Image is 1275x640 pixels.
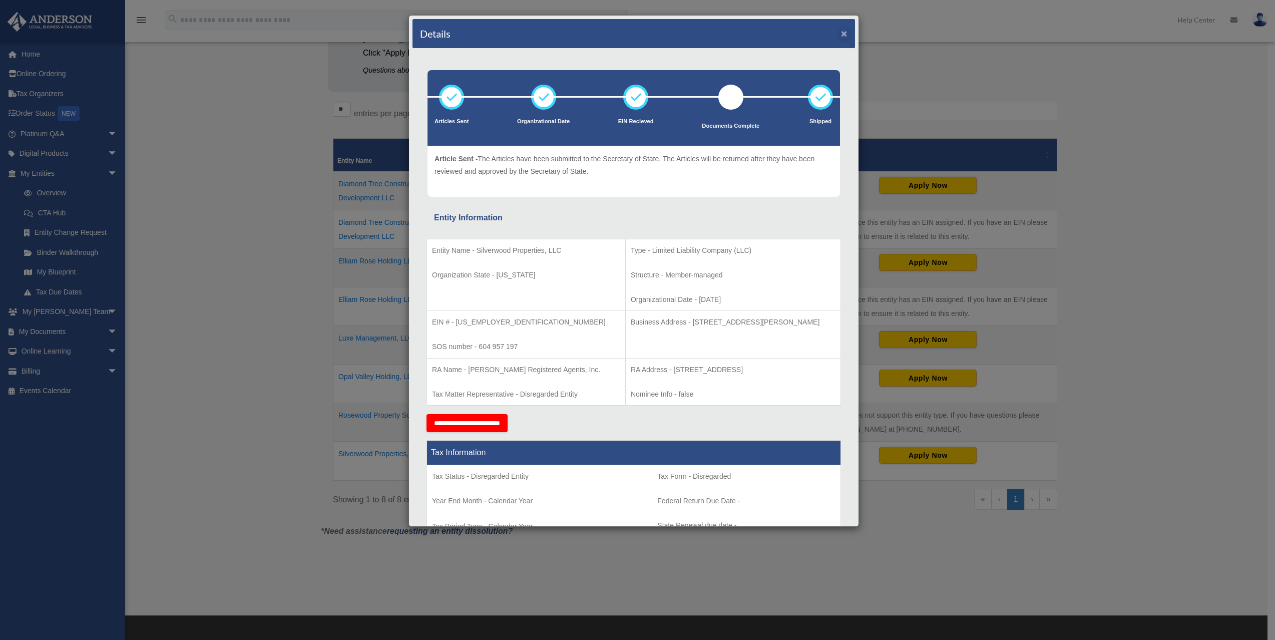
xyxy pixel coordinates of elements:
p: Tax Status - Disregarded Entity [432,470,647,483]
p: Nominee Info - false [631,388,835,401]
p: The Articles have been submitted to the Secretary of State. The Articles will be returned after t... [435,153,833,177]
p: SOS number - 604 957 197 [432,341,620,353]
p: Documents Complete [702,121,759,131]
p: Entity Name - Silverwood Properties, LLC [432,244,620,257]
p: Structure - Member-managed [631,269,835,281]
p: Type - Limited Liability Company (LLC) [631,244,835,257]
button: × [841,28,847,39]
p: Organization State - [US_STATE] [432,269,620,281]
p: RA Name - [PERSON_NAME] Registered Agents, Inc. [432,364,620,376]
h4: Details [420,27,451,41]
span: Article Sent - [435,155,478,163]
div: Entity Information [434,211,833,225]
p: Year End Month - Calendar Year [432,495,647,507]
td: Tax Period Type - Calendar Year [427,465,652,539]
th: Tax Information [427,441,841,465]
p: Organizational Date [517,117,570,127]
p: Shipped [808,117,833,127]
p: Tax Matter Representative - Disregarded Entity [432,388,620,401]
p: Federal Return Due Date - [657,495,835,507]
p: Organizational Date - [DATE] [631,293,835,306]
p: EIN # - [US_EMPLOYER_IDENTIFICATION_NUMBER] [432,316,620,329]
p: RA Address - [STREET_ADDRESS] [631,364,835,376]
p: State Renewal due date - [657,519,835,532]
p: Articles Sent [435,117,469,127]
p: Tax Form - Disregarded [657,470,835,483]
p: Business Address - [STREET_ADDRESS][PERSON_NAME] [631,316,835,329]
p: EIN Recieved [618,117,654,127]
